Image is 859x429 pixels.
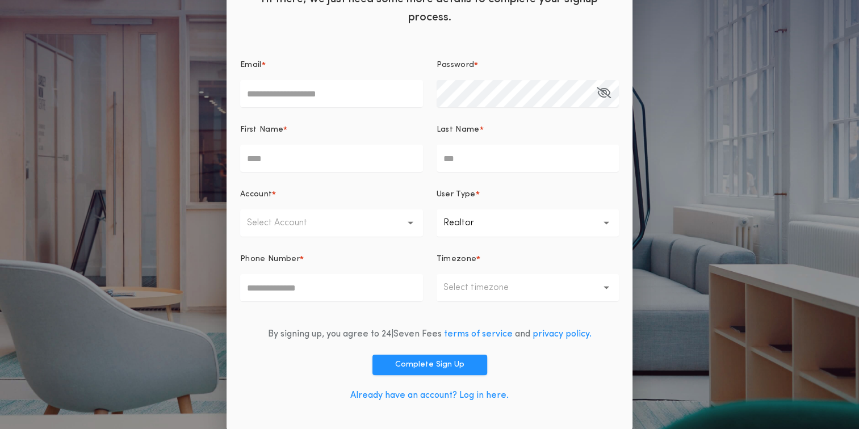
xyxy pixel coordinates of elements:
p: Last Name [437,124,480,136]
div: By signing up, you agree to 24|Seven Fees and [268,327,592,341]
p: User Type [437,189,476,200]
button: Complete Sign Up [372,355,487,375]
a: privacy policy. [533,330,592,339]
p: Account [240,189,272,200]
input: Phone Number* [240,274,423,301]
a: Already have an account? Log in here. [350,391,509,400]
button: Realtor [437,209,619,237]
p: Realtor [443,216,492,230]
input: First Name* [240,145,423,172]
p: Select Account [247,216,325,230]
input: Password* [437,80,619,107]
button: Select timezone [437,274,619,301]
button: Select Account [240,209,423,237]
p: Password [437,60,475,71]
button: Password* [597,80,611,107]
input: Last Name* [437,145,619,172]
p: First Name [240,124,283,136]
a: terms of service [444,330,513,339]
input: Email* [240,80,423,107]
p: Timezone [437,254,477,265]
p: Phone Number [240,254,300,265]
p: Select timezone [443,281,527,295]
p: Email [240,60,262,71]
